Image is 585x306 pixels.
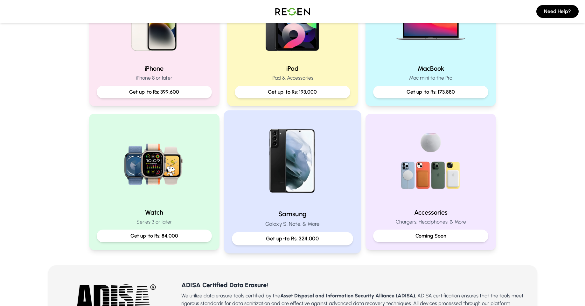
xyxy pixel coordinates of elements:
[250,118,335,204] img: Samsung
[240,88,345,96] p: Get up-to Rs: 193,000
[97,208,212,217] h2: Watch
[373,218,489,226] p: Chargers, Headphones, & More
[378,232,484,240] p: Coming Soon
[280,293,415,299] b: Asset Disposal and Information Security Alliance (ADISA)
[373,208,489,217] h2: Accessories
[536,5,579,18] button: Need Help?
[114,121,195,203] img: Watch
[232,220,353,228] p: Galaxy S, Note, & More
[373,74,489,82] p: Mac mini to the Pro
[97,218,212,226] p: Series 3 or later
[97,64,212,73] h2: iPhone
[235,74,350,82] p: iPad & Accessories
[232,209,353,218] h2: Samsung
[237,235,348,243] p: Get up-to Rs: 324,000
[102,232,207,240] p: Get up-to Rs: 84,000
[270,3,315,20] img: Logo
[235,64,350,73] h2: iPad
[373,64,489,73] h2: MacBook
[390,121,471,203] img: Accessories
[378,88,484,96] p: Get up-to Rs: 173,880
[102,88,207,96] p: Get up-to Rs: 399,600
[97,74,212,82] p: iPhone 8 or later
[181,281,527,289] h3: ADISA Certified Data Erasure!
